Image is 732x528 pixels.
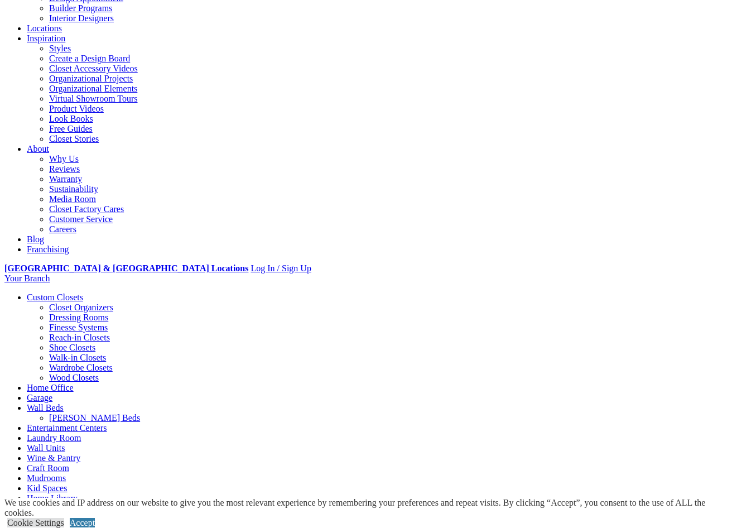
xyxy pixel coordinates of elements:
a: Home Office [27,383,74,392]
a: Why Us [49,154,79,164]
div: We use cookies and IP address on our website to give you the most relevant experience by remember... [4,498,732,518]
a: Laundry Room [27,433,81,443]
a: Finesse Systems [49,323,108,332]
a: Look Books [49,114,93,123]
a: Styles [49,44,71,53]
a: Customer Service [49,214,113,224]
a: Your Branch [4,273,50,283]
a: Builder Programs [49,3,112,13]
a: Create a Design Board [49,54,130,63]
a: Kid Spaces [27,483,67,493]
a: Locations [27,23,62,33]
a: [PERSON_NAME] Beds [49,413,140,423]
a: Wall Units [27,443,65,453]
a: Product Videos [49,104,104,113]
a: Walk-in Closets [49,353,106,362]
a: Careers [49,224,76,234]
a: Custom Closets [27,292,83,302]
a: Organizational Elements [49,84,137,93]
a: Log In / Sign Up [251,263,311,273]
a: Warranty [49,174,82,184]
a: Mudrooms [27,473,66,483]
a: Accept [70,518,95,527]
a: Garage [27,393,52,402]
a: Media Room [49,194,96,204]
a: Organizational Projects [49,74,133,83]
a: Entertainment Centers [27,423,107,433]
a: Closet Organizers [49,303,113,312]
a: Blog [27,234,44,244]
a: Franchising [27,244,69,254]
a: Home Library [27,493,78,503]
a: Virtual Showroom Tours [49,94,138,103]
a: Craft Room [27,463,69,473]
a: Wall Beds [27,403,64,412]
a: Reach-in Closets [49,333,110,342]
a: Closet Accessory Videos [49,64,138,73]
a: [GEOGRAPHIC_DATA] & [GEOGRAPHIC_DATA] Locations [4,263,248,273]
a: Free Guides [49,124,93,133]
a: Wine & Pantry [27,453,80,463]
a: Sustainability [49,184,98,194]
a: Inspiration [27,33,65,43]
a: Shoe Closets [49,343,95,352]
a: About [27,144,49,153]
a: Dressing Rooms [49,313,108,322]
a: Wood Closets [49,373,99,382]
a: Cookie Settings [7,518,64,527]
a: Closet Stories [49,134,99,143]
a: Interior Designers [49,13,114,23]
a: Closet Factory Cares [49,204,124,214]
a: Reviews [49,164,80,174]
a: Wardrobe Closets [49,363,113,372]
